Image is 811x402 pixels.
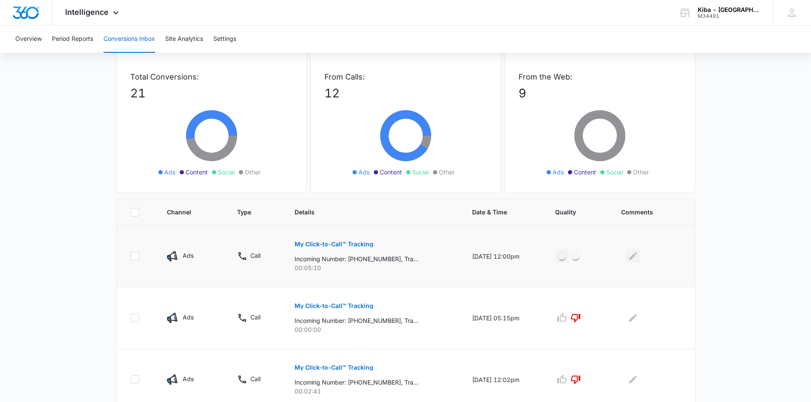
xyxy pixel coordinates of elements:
[165,26,203,53] button: Site Analytics
[130,71,293,83] p: Total Conversions:
[358,168,370,177] span: Ads
[164,168,175,177] span: Ads
[183,374,194,383] p: Ads
[553,168,564,177] span: Ads
[295,325,452,334] p: 00:00:00
[555,208,588,217] span: Quality
[52,26,93,53] button: Period Reports
[183,313,194,322] p: Ads
[295,208,439,217] span: Details
[295,296,373,316] button: My Click-to-Call™ Tracking
[472,208,522,217] span: Date & Time
[237,208,262,217] span: Type
[698,6,760,13] div: account name
[15,26,42,53] button: Overview
[295,378,418,387] p: Incoming Number: [PHONE_NUMBER], Tracking Number: [PHONE_NUMBER], Ring To: [PHONE_NUMBER], Caller...
[380,168,402,177] span: Content
[167,208,204,217] span: Channel
[606,168,623,177] span: Social
[295,263,452,272] p: 00:05:10
[412,168,429,177] span: Social
[295,254,418,263] p: Incoming Number: [PHONE_NUMBER], Tracking Number: [PHONE_NUMBER], Ring To: [PHONE_NUMBER], Caller...
[698,13,760,19] div: account id
[462,225,545,287] td: [DATE] 12:00pm
[250,313,261,322] p: Call
[626,373,640,386] button: Edit Comments
[218,168,235,177] span: Social
[633,168,649,177] span: Other
[250,251,261,260] p: Call
[462,287,545,349] td: [DATE] 05:15pm
[626,311,640,325] button: Edit Comments
[245,168,261,177] span: Other
[324,71,487,83] p: From Calls:
[65,8,109,17] span: Intelligence
[183,251,194,260] p: Ads
[439,168,455,177] span: Other
[295,303,373,309] p: My Click-to-Call™ Tracking
[186,168,208,177] span: Content
[130,84,293,102] p: 21
[621,208,669,217] span: Comments
[295,241,373,247] p: My Click-to-Call™ Tracking
[295,387,452,396] p: 00:02:41
[324,84,487,102] p: 12
[574,168,596,177] span: Content
[250,374,261,383] p: Call
[295,316,418,325] p: Incoming Number: [PHONE_NUMBER], Tracking Number: [PHONE_NUMBER], Ring To: [PHONE_NUMBER], Caller...
[626,249,640,263] button: Edit Comments
[519,84,681,102] p: 9
[295,234,373,254] button: My Click-to-Call™ Tracking
[213,26,236,53] button: Settings
[295,357,373,378] button: My Click-to-Call™ Tracking
[519,71,681,83] p: From the Web:
[295,365,373,371] p: My Click-to-Call™ Tracking
[103,26,155,53] button: Conversions Inbox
